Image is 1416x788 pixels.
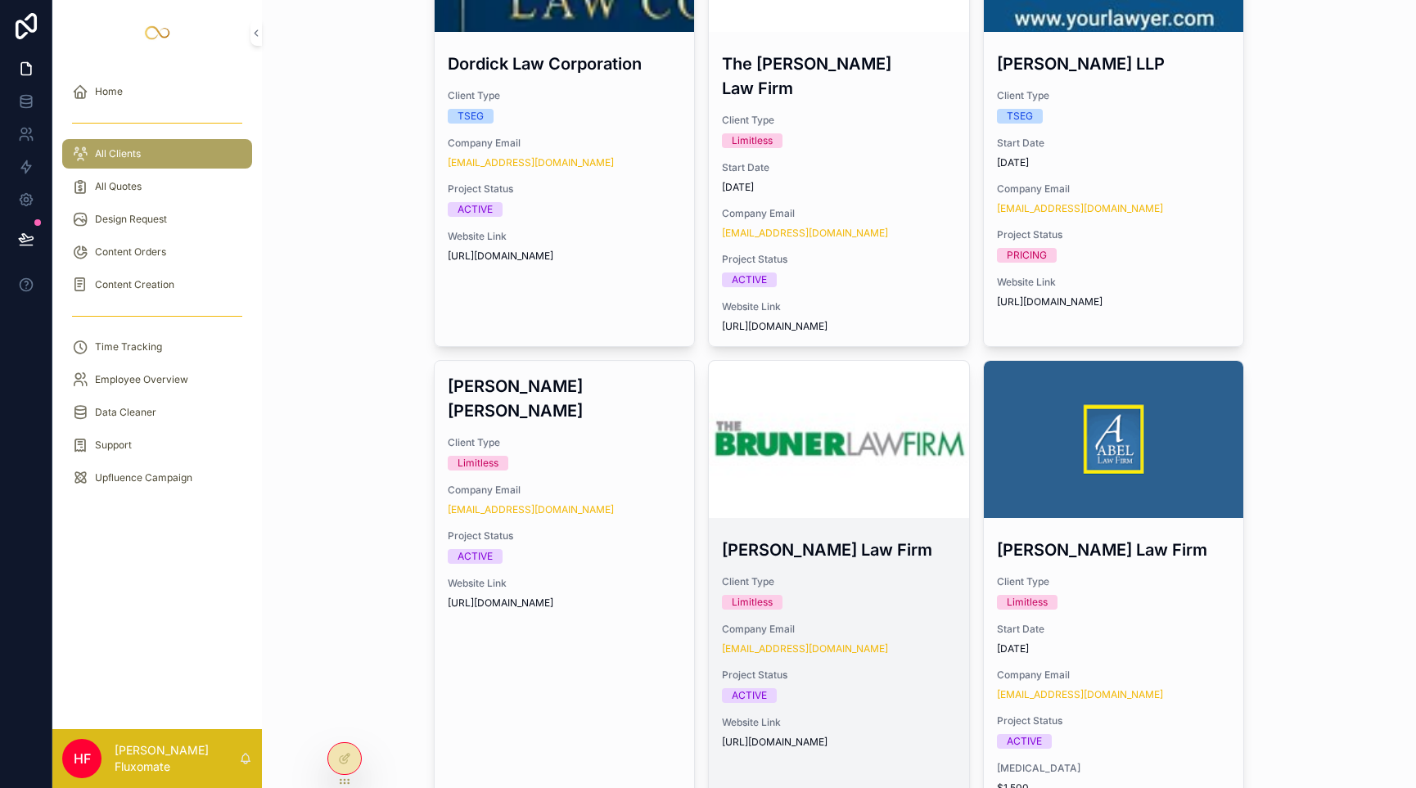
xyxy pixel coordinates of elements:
[448,156,614,169] a: [EMAIL_ADDRESS][DOMAIN_NAME]
[997,52,1231,76] h3: [PERSON_NAME] LLP
[448,503,614,516] a: [EMAIL_ADDRESS][DOMAIN_NAME]
[458,549,493,564] div: ACTIVE
[997,669,1231,682] span: Company Email
[458,456,498,471] div: Limitless
[95,147,141,160] span: All Clients
[709,361,969,518] div: 1631316930457.jpeg
[448,484,682,497] span: Company Email
[997,623,1231,636] span: Start Date
[448,577,682,590] span: Website Link
[1007,109,1033,124] div: TSEG
[997,642,1231,655] span: [DATE]
[62,332,252,362] a: Time Tracking
[722,253,956,266] span: Project Status
[997,137,1231,150] span: Start Date
[95,471,192,484] span: Upfluence Campaign
[722,538,956,562] h3: [PERSON_NAME] Law Firm
[458,202,493,217] div: ACTIVE
[62,237,252,267] a: Content Orders
[448,52,682,76] h3: Dordick Law Corporation
[732,595,773,610] div: Limitless
[74,749,91,768] span: HF
[62,139,252,169] a: All Clients
[62,365,252,394] a: Employee Overview
[95,85,123,98] span: Home
[62,172,252,201] a: All Quotes
[722,575,956,588] span: Client Type
[997,575,1231,588] span: Client Type
[144,20,170,46] img: App logo
[448,137,682,150] span: Company Email
[1007,248,1047,263] div: PRICING
[115,742,239,775] p: [PERSON_NAME] Fluxomate
[997,714,1231,727] span: Project Status
[722,669,956,682] span: Project Status
[997,276,1231,289] span: Website Link
[722,227,888,240] a: [EMAIL_ADDRESS][DOMAIN_NAME]
[997,688,1163,701] a: [EMAIL_ADDRESS][DOMAIN_NAME]
[722,114,956,127] span: Client Type
[448,374,682,423] h3: [PERSON_NAME] [PERSON_NAME]
[722,161,956,174] span: Start Date
[448,230,682,243] span: Website Link
[722,181,956,194] span: [DATE]
[95,180,142,193] span: All Quotes
[448,250,682,263] span: [URL][DOMAIN_NAME]
[62,463,252,493] a: Upfluence Campaign
[448,89,682,102] span: Client Type
[732,133,773,148] div: Limitless
[997,295,1231,308] span: [URL][DOMAIN_NAME]
[997,156,1231,169] span: [DATE]
[95,406,156,419] span: Data Cleaner
[95,373,188,386] span: Employee Overview
[997,182,1231,196] span: Company Email
[448,597,682,610] span: [URL][DOMAIN_NAME]
[722,207,956,220] span: Company Email
[62,270,252,299] a: Content Creation
[722,716,956,729] span: Website Link
[997,228,1231,241] span: Project Status
[722,320,956,333] span: [URL][DOMAIN_NAME]
[1007,595,1048,610] div: Limitless
[52,65,262,514] div: scrollable content
[722,52,956,101] h3: The [PERSON_NAME] Law Firm
[984,361,1244,518] div: images.png
[458,109,484,124] div: TSEG
[722,300,956,313] span: Website Link
[95,278,174,291] span: Content Creation
[62,430,252,460] a: Support
[448,436,682,449] span: Client Type
[997,538,1231,562] h3: [PERSON_NAME] Law Firm
[95,439,132,452] span: Support
[1007,734,1042,749] div: ACTIVE
[732,272,767,287] div: ACTIVE
[722,623,956,636] span: Company Email
[95,340,162,353] span: Time Tracking
[997,89,1231,102] span: Client Type
[722,642,888,655] a: [EMAIL_ADDRESS][DOMAIN_NAME]
[997,202,1163,215] a: [EMAIL_ADDRESS][DOMAIN_NAME]
[62,398,252,427] a: Data Cleaner
[448,182,682,196] span: Project Status
[448,529,682,543] span: Project Status
[95,245,166,259] span: Content Orders
[732,688,767,703] div: ACTIVE
[62,77,252,106] a: Home
[62,205,252,234] a: Design Request
[95,213,167,226] span: Design Request
[997,762,1231,775] span: [MEDICAL_DATA]
[722,736,956,749] span: [URL][DOMAIN_NAME]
